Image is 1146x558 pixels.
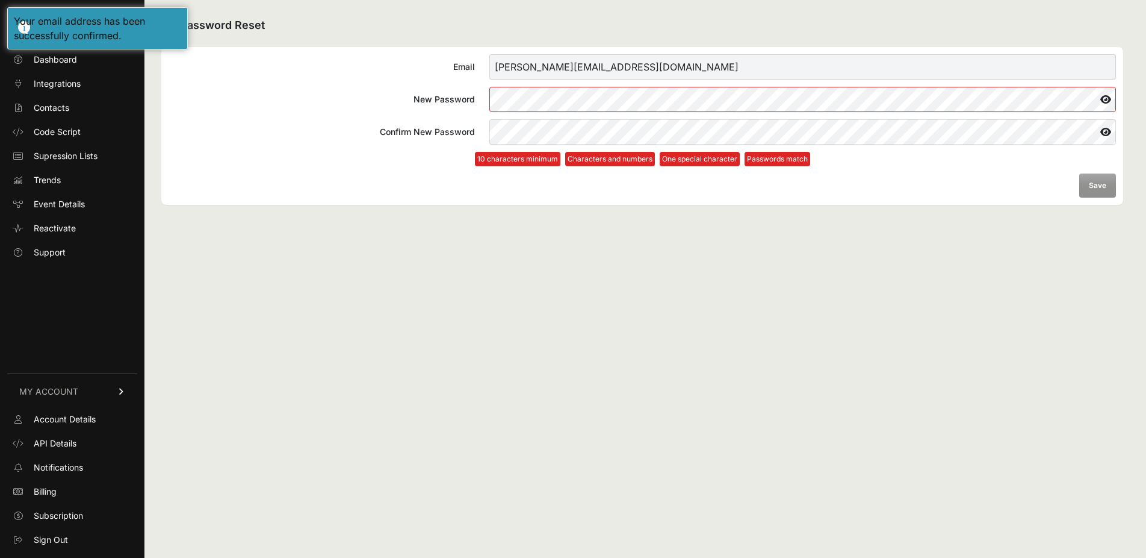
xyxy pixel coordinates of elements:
li: One special character [660,152,740,166]
span: Notifications [34,462,83,474]
span: Event Details [34,198,85,210]
span: Billing [34,486,57,498]
span: Supression Lists [34,150,98,162]
input: New Password [489,87,1116,112]
a: Reactivate [7,219,137,238]
span: Contacts [34,102,69,114]
li: Characters and numbers [565,152,655,166]
span: MY ACCOUNT [19,386,78,398]
a: Support [7,243,137,262]
li: Passwords match [745,152,810,166]
span: Trends [34,174,61,186]
li: 10 characters minimum [475,152,560,166]
a: Contacts [7,98,137,118]
span: API Details [34,437,76,450]
span: Account Details [34,413,96,425]
a: Subscription [7,506,137,525]
span: Reactivate [34,222,76,234]
a: MY ACCOUNT [7,373,137,410]
div: New Password [169,93,475,105]
a: Dashboard [7,50,137,69]
a: Sign Out [7,530,137,550]
div: Email [169,61,475,73]
a: Supression Lists [7,146,137,166]
span: Sign Out [34,534,68,546]
div: Confirm New Password [169,126,475,138]
a: Notifications [7,458,137,477]
input: Email [489,54,1116,80]
span: Code Script [34,126,81,138]
h2: Password Reset [161,17,1123,35]
a: Account Details [7,410,137,429]
span: Integrations [34,78,81,90]
a: Trends [7,171,137,190]
a: Integrations [7,74,137,93]
a: Code Script [7,122,137,142]
span: Support [34,246,66,259]
a: Event Details [7,195,137,214]
span: Subscription [34,510,83,522]
a: Billing [7,482,137,501]
div: Your email address has been successfully confirmed. [14,14,181,43]
input: Confirm New Password [489,119,1116,145]
span: Dashboard [34,54,77,66]
a: API Details [7,434,137,453]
